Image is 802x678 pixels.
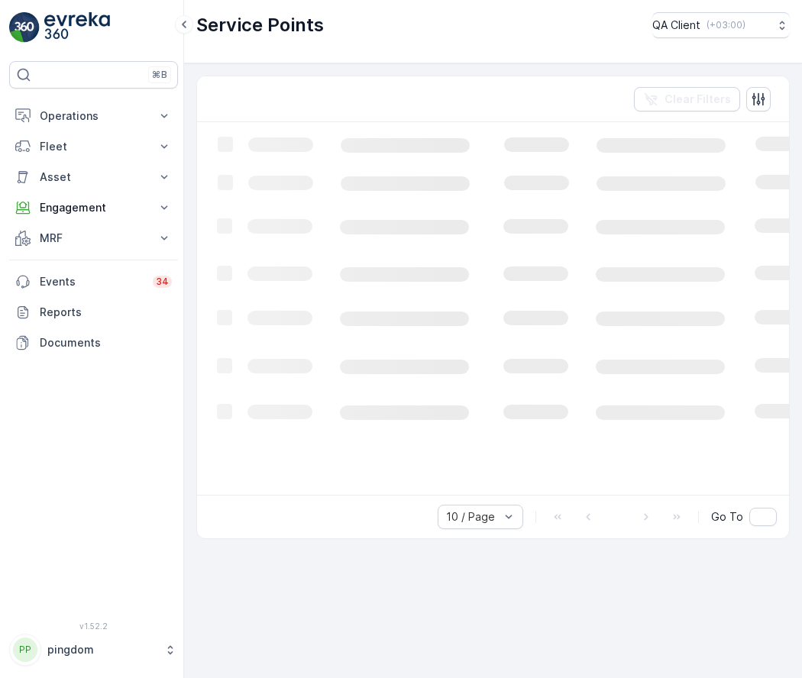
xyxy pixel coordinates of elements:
a: Events34 [9,266,178,297]
p: Service Points [196,13,324,37]
img: logo_light-DOdMpM7g.png [44,12,110,43]
button: Operations [9,101,178,131]
p: QA Client [652,18,700,33]
p: Documents [40,335,172,350]
p: ( +03:00 ) [707,19,745,31]
button: MRF [9,223,178,253]
p: Asset [40,169,147,185]
button: QA Client(+03:00) [652,12,790,38]
span: v 1.52.2 [9,621,178,631]
p: Reports [40,305,172,320]
p: 34 [156,276,169,288]
div: PP [13,638,37,662]
p: Fleet [40,139,147,154]
p: pingdom [47,642,157,657]
button: Engagement [9,192,178,223]
p: Clear Filters [665,92,731,107]
p: Engagement [40,200,147,215]
button: PPpingdom [9,634,178,666]
button: Asset [9,162,178,192]
p: MRF [40,231,147,246]
a: Reports [9,297,178,328]
p: Events [40,274,144,289]
button: Fleet [9,131,178,162]
a: Documents [9,328,178,358]
button: Clear Filters [634,87,740,111]
p: Operations [40,108,147,124]
img: logo [9,12,40,43]
span: Go To [711,509,743,525]
p: ⌘B [152,69,167,81]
